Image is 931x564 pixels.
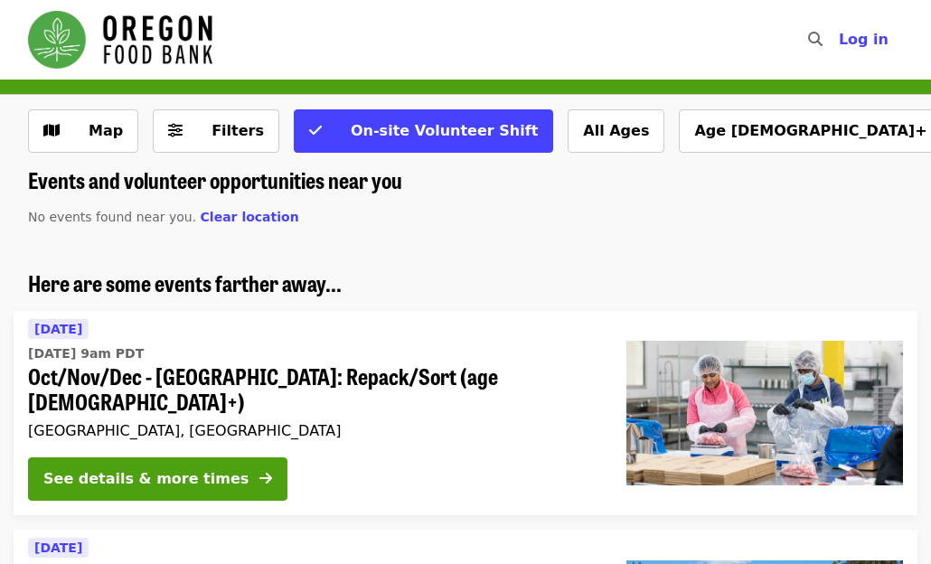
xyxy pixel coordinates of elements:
[43,468,249,490] div: See details & more times
[28,11,212,69] img: Oregon Food Bank - Home
[34,322,82,336] span: [DATE]
[568,109,664,153] button: All Ages
[34,540,82,555] span: [DATE]
[309,122,322,139] i: check icon
[28,267,342,298] span: Here are some events farther away...
[28,109,138,153] button: Show map view
[351,122,538,139] span: On-site Volunteer Shift
[14,311,917,516] a: See details for "Oct/Nov/Dec - Beaverton: Repack/Sort (age 10+)"
[839,31,889,48] span: Log in
[28,164,402,195] span: Events and volunteer opportunities near you
[212,122,264,139] span: Filters
[294,109,553,153] button: On-site Volunteer Shift
[833,18,848,61] input: Search
[808,31,823,48] i: search icon
[626,341,903,485] img: Oct/Nov/Dec - Beaverton: Repack/Sort (age 10+) organized by Oregon Food Bank
[153,109,279,153] button: Filters (0 selected)
[28,210,196,224] span: No events found near you.
[201,210,299,224] span: Clear location
[259,470,272,487] i: arrow-right icon
[28,457,287,501] button: See details & more times
[28,422,597,439] div: [GEOGRAPHIC_DATA], [GEOGRAPHIC_DATA]
[201,208,299,227] button: Clear location
[168,122,183,139] i: sliders-h icon
[28,344,144,363] time: [DATE] 9am PDT
[43,122,60,139] i: map icon
[89,122,123,139] span: Map
[824,22,903,58] button: Log in
[28,363,597,416] span: Oct/Nov/Dec - [GEOGRAPHIC_DATA]: Repack/Sort (age [DEMOGRAPHIC_DATA]+)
